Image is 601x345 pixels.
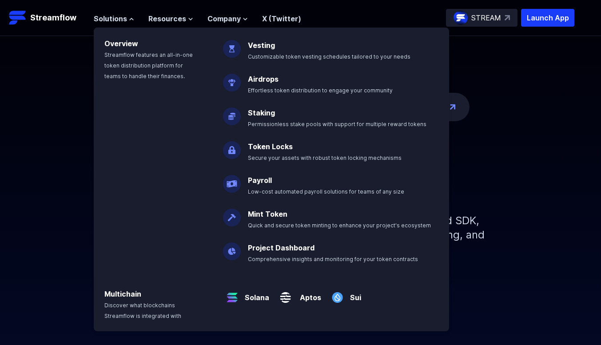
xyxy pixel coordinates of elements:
img: Sui [328,282,346,306]
a: Payroll [248,176,272,185]
span: Discover what blockchains Streamflow is integrated with [104,302,181,319]
a: Project Dashboard [248,243,314,252]
span: Streamflow features an all-in-one token distribution platform for teams to handle their finances. [104,52,193,79]
p: STREAM [471,12,501,23]
img: Token Locks [223,134,241,159]
a: Solana [241,285,269,303]
a: Multichain [104,289,141,298]
a: X (Twitter) [262,14,301,23]
a: Sui [346,285,361,303]
a: Overview [104,39,138,48]
img: Streamflow Logo [9,9,27,27]
img: Airdrops [223,67,241,91]
a: Token Locks [248,142,293,151]
img: Aptos [276,282,295,306]
span: Effortless token distribution to engage your community [248,87,393,94]
img: Vesting [223,33,241,58]
img: Solana [223,282,241,306]
span: Secure your assets with robust token locking mechanisms [248,155,402,161]
a: Mint Token [248,210,287,218]
a: Airdrops [248,75,279,83]
img: Staking [223,100,241,125]
span: Company [207,13,241,24]
a: Aptos [295,285,321,303]
a: Vesting [248,41,275,50]
span: Permissionless stake pools with support for multiple reward tokens [248,121,426,127]
img: top-right-arrow.png [450,104,455,110]
img: Mint Token [223,202,241,226]
p: Streamflow [30,12,76,24]
img: Payroll [223,168,241,193]
img: top-right-arrow.svg [505,15,510,20]
span: Customizable token vesting schedules tailored to your needs [248,53,410,60]
span: Quick and secure token minting to enhance your project's ecosystem [248,222,431,229]
button: Launch App [521,9,574,27]
span: Low-cost automated payroll solutions for teams of any size [248,188,404,195]
img: Project Dashboard [223,235,241,260]
button: Resources [148,13,193,24]
img: streamflow-logo-circle.png [454,11,468,25]
span: Solutions [94,13,127,24]
span: Resources [148,13,186,24]
span: Comprehensive insights and monitoring for your token contracts [248,256,418,262]
a: STREAM [446,9,517,27]
button: Solutions [94,13,134,24]
a: Staking [248,108,275,117]
a: Streamflow [9,9,85,27]
button: Company [207,13,248,24]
